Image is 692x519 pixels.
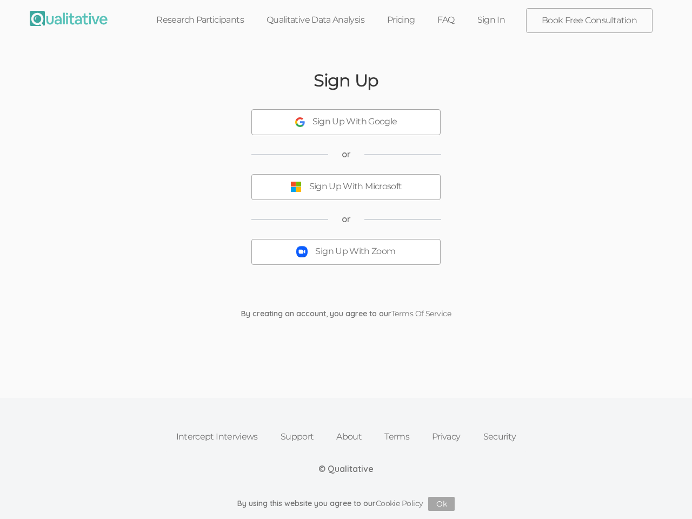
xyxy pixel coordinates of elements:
button: Sign Up With Zoom [251,239,441,265]
a: Support [269,425,325,449]
a: Terms Of Service [391,309,451,318]
h2: Sign Up [314,71,378,90]
div: Sign Up With Microsoft [309,181,402,193]
div: Sign Up With Zoom [315,245,395,258]
a: Research Participants [145,8,255,32]
div: Sign Up With Google [312,116,397,128]
a: About [325,425,373,449]
span: or [342,213,351,225]
a: Qualitative Data Analysis [255,8,376,32]
div: © Qualitative [318,463,374,475]
button: Ok [428,497,455,511]
img: Sign Up With Google [295,117,305,127]
button: Sign Up With Google [251,109,441,135]
a: Book Free Consultation [527,9,652,32]
div: By creating an account, you agree to our [233,308,459,319]
img: Sign Up With Zoom [296,246,308,257]
div: By using this website you agree to our [237,497,455,511]
iframe: Chat Widget [638,467,692,519]
a: Pricing [376,8,427,32]
span: or [342,148,351,161]
a: Intercept Interviews [165,425,269,449]
a: FAQ [426,8,465,32]
img: Sign Up With Microsoft [290,181,302,192]
a: Security [472,425,528,449]
a: Terms [373,425,421,449]
img: Qualitative [30,11,108,26]
button: Sign Up With Microsoft [251,174,441,200]
a: Sign In [466,8,517,32]
a: Cookie Policy [376,498,423,508]
a: Privacy [421,425,472,449]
